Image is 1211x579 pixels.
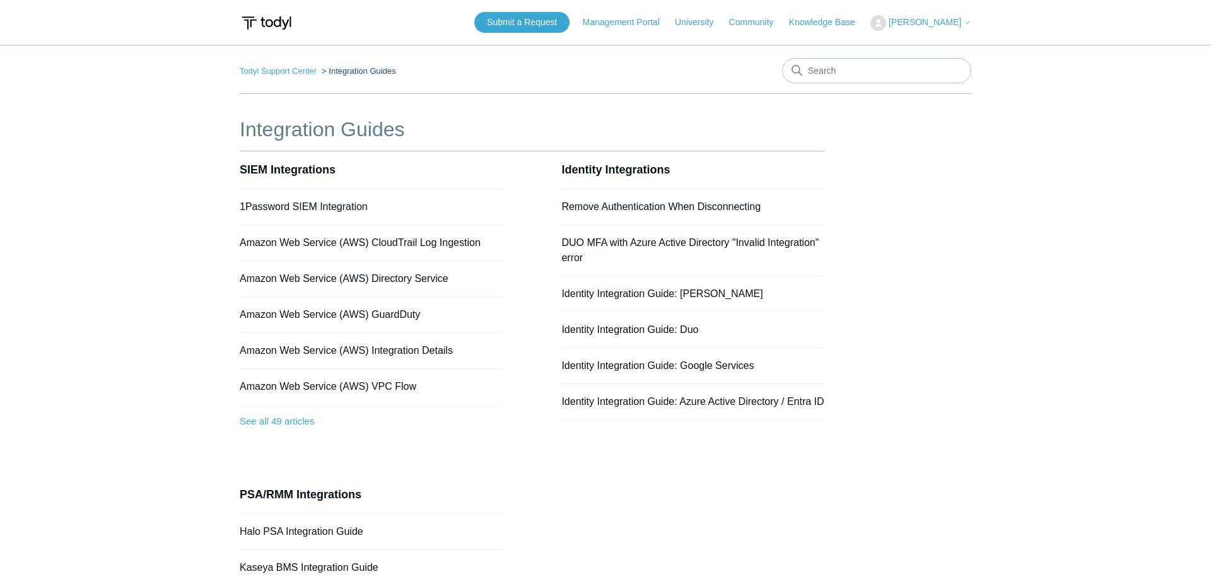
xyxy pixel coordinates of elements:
[240,309,420,320] a: Amazon Web Service (AWS) GuardDuty
[729,16,787,29] a: Community
[240,273,448,284] a: Amazon Web Service (AWS) Directory Service
[240,66,317,76] a: Todyl Support Center
[240,405,503,438] a: See all 49 articles
[240,163,336,176] a: SIEM Integrations
[561,163,670,176] a: Identity Integrations
[474,12,570,33] a: Submit a Request
[240,488,361,501] a: PSA/RMM Integrations
[583,16,672,29] a: Management Portal
[561,288,763,299] a: Identity Integration Guide: [PERSON_NAME]
[319,66,396,76] li: Integration Guides
[561,324,698,335] a: Identity Integration Guide: Duo
[240,237,481,248] a: Amazon Web Service (AWS) CloudTrail Log Ingestion
[889,17,961,27] span: [PERSON_NAME]
[240,201,368,212] a: 1Password SIEM Integration
[561,396,824,407] a: Identity Integration Guide: Azure Active Directory / Entra ID
[240,526,363,537] a: Halo PSA Integration Guide
[561,201,761,212] a: Remove Authentication When Disconnecting
[789,16,868,29] a: Knowledge Base
[240,562,378,573] a: Kaseya BMS Integration Guide
[675,16,726,29] a: University
[240,66,319,76] li: Todyl Support Center
[240,11,293,35] img: Todyl Support Center Help Center home page
[240,381,416,392] a: Amazon Web Service (AWS) VPC Flow
[240,114,825,144] h1: Integration Guides
[870,15,971,31] button: [PERSON_NAME]
[561,360,754,371] a: Identity Integration Guide: Google Services
[240,345,453,356] a: Amazon Web Service (AWS) Integration Details
[782,58,971,83] input: Search
[561,237,819,263] a: DUO MFA with Azure Active Directory "Invalid Integration" error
